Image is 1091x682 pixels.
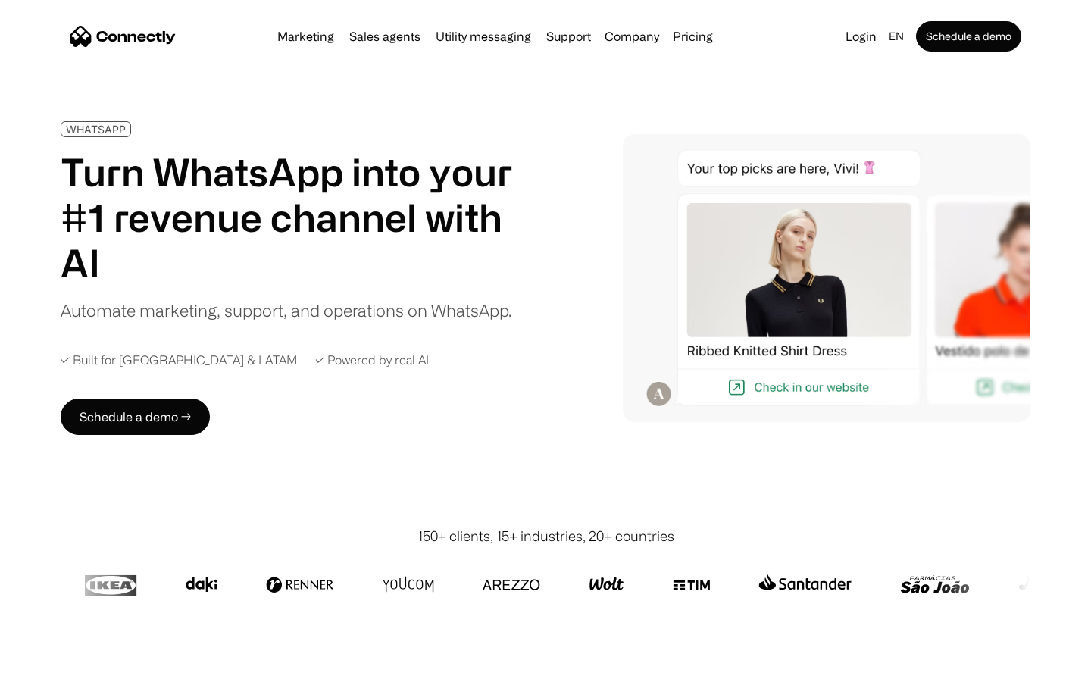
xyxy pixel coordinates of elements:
[30,655,91,677] ul: Language list
[417,526,674,546] div: 150+ clients, 15+ industries, 20+ countries
[916,21,1021,52] a: Schedule a demo
[605,26,659,47] div: Company
[61,353,297,368] div: ✓ Built for [GEOGRAPHIC_DATA] & LATAM
[315,353,429,368] div: ✓ Powered by real AI
[66,124,126,135] div: WHATSAPP
[889,26,904,47] div: en
[667,30,719,42] a: Pricing
[61,399,210,435] a: Schedule a demo →
[343,30,427,42] a: Sales agents
[540,30,597,42] a: Support
[271,30,340,42] a: Marketing
[61,298,511,323] div: Automate marketing, support, and operations on WhatsApp.
[839,26,883,47] a: Login
[430,30,537,42] a: Utility messaging
[61,149,530,286] h1: Turn WhatsApp into your #1 revenue channel with AI
[15,654,91,677] aside: Language selected: English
